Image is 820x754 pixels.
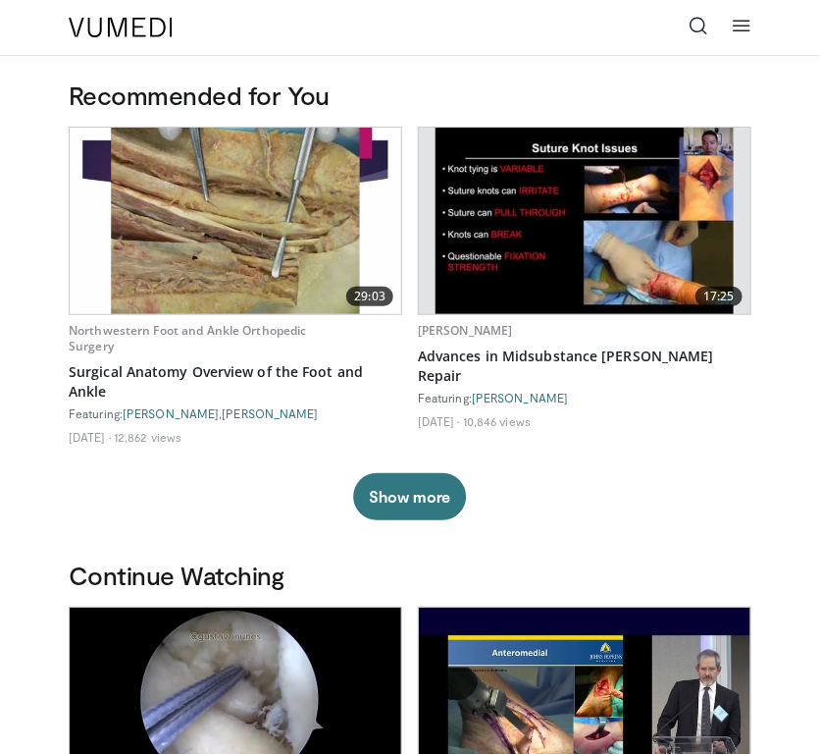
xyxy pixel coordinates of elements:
li: [DATE] [69,429,111,445]
a: 29:03 [70,128,401,314]
img: 938aaba1-a3f5-4d34-8f26-22b80dc3addc.620x360_q85_upscale.jpg [70,128,401,314]
button: Show more [353,473,466,520]
img: VuMedi Logo [69,18,173,37]
h3: Continue Watching [69,560,751,591]
a: [PERSON_NAME] [123,406,219,420]
li: [DATE] [418,413,460,429]
img: 2744df12-43f9-44a0-9793-88526dca8547.620x360_q85_upscale.jpg [436,128,734,314]
div: Featuring: [418,390,751,405]
a: [PERSON_NAME] [418,322,513,339]
a: Surgical Anatomy Overview of the Foot and Ankle [69,362,402,402]
li: 12,862 views [114,429,181,445]
div: Featuring: , [69,405,402,421]
li: 10,846 views [463,413,531,429]
a: [PERSON_NAME] [222,406,318,420]
a: 17:25 [419,128,750,314]
a: Advances in Midsubstance [PERSON_NAME] Repair [418,347,751,386]
span: 29:03 [346,287,393,306]
h3: Recommended for You [69,80,751,111]
a: [PERSON_NAME] [472,391,568,404]
span: 17:25 [695,287,743,306]
a: Northwestern Foot and Ankle Orthopedic Surgery [69,322,307,354]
